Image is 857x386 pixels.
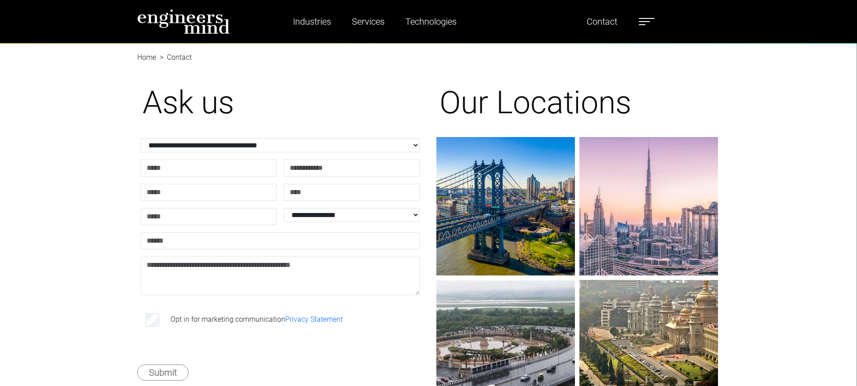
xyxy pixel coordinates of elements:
a: Services [348,11,388,32]
a: Technologies [402,11,460,32]
h1: Ask us [143,84,418,121]
a: Industries [289,11,335,32]
a: Home [137,53,156,62]
a: Contact [583,11,621,32]
img: gif [436,137,575,275]
label: Opt in for marketing communication [171,314,343,325]
img: logo [137,9,230,34]
a: Privacy Statement [285,315,343,324]
button: Submit [137,364,188,381]
img: gif [579,137,718,275]
h1: Our Locations [440,84,715,121]
li: Contact [156,52,192,63]
nav: breadcrumb [137,43,720,54]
